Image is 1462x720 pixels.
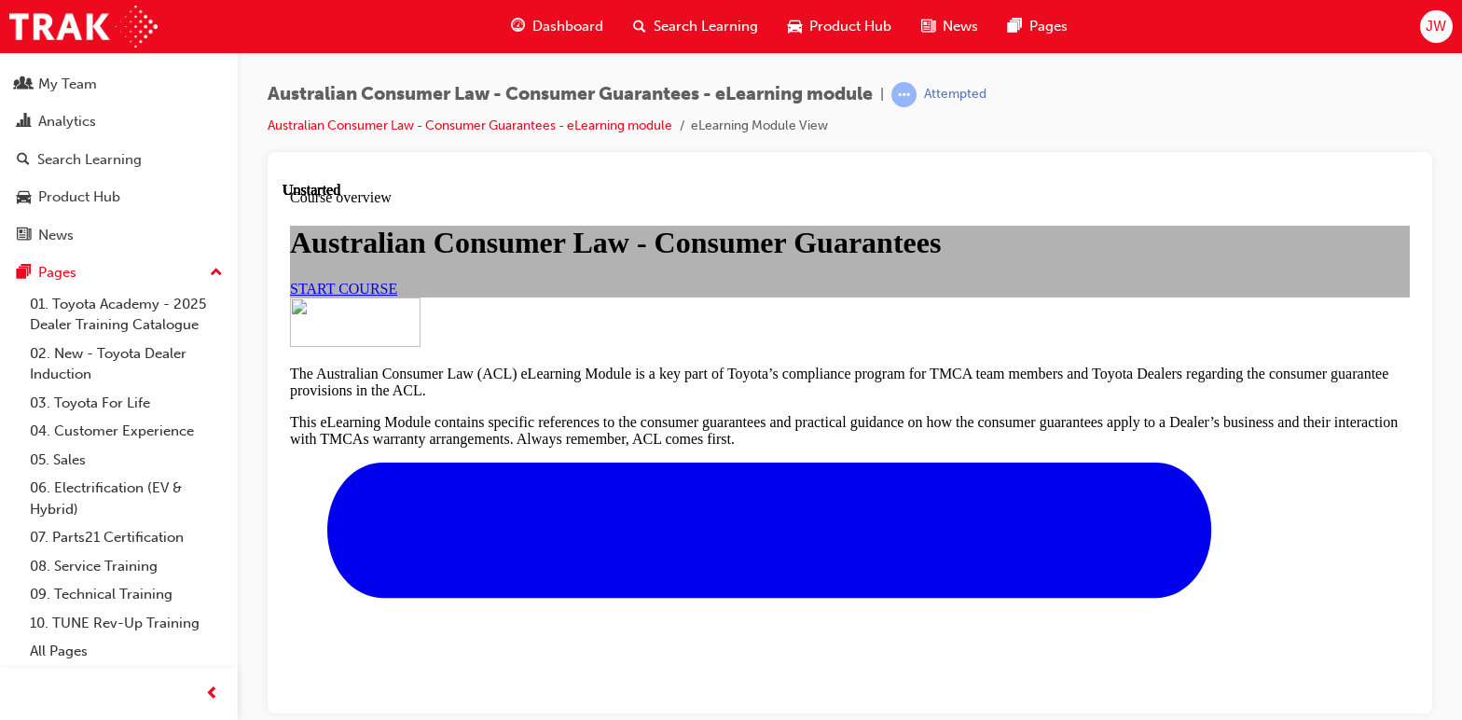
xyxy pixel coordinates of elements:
h1: Australian Consumer Law - Consumer Guarantees [7,44,1127,78]
span: pages-icon [1008,15,1022,38]
img: Trak [9,6,158,48]
span: Australian Consumer Law - Consumer Guarantees - eLearning module [268,84,873,105]
div: Analytics [38,111,96,132]
a: 07. Parts21 Certification [22,523,230,552]
span: search-icon [17,152,30,169]
a: 01. Toyota Academy - 2025 Dealer Training Catalogue [22,290,230,339]
span: Course overview [7,7,109,23]
a: 06. Electrification (EV & Hybrid) [22,474,230,523]
p: This eLearning Module contains specific references to the consumer guarantees and practical guida... [7,232,1127,266]
li: eLearning Module View [691,116,828,137]
div: My Team [38,74,97,95]
a: car-iconProduct Hub [773,7,906,46]
a: 09. Technical Training [22,580,230,609]
a: 05. Sales [22,446,230,475]
span: prev-icon [205,683,219,706]
a: 08. Service Training [22,552,230,581]
span: Product Hub [809,16,891,37]
span: pages-icon [17,265,31,282]
div: Product Hub [38,187,120,208]
a: News [7,218,230,253]
span: search-icon [633,15,646,38]
span: Search Learning [654,16,758,37]
span: news-icon [17,228,31,244]
span: up-icon [210,261,223,285]
span: car-icon [17,189,31,206]
span: learningRecordVerb_ATTEMPT-icon [891,82,917,107]
span: chart-icon [17,114,31,131]
button: Pages [7,256,230,290]
a: 02. New - Toyota Dealer Induction [22,339,230,389]
div: News [38,225,74,246]
a: Product Hub [7,180,230,215]
a: news-iconNews [906,7,993,46]
button: JW [1420,10,1453,43]
span: car-icon [788,15,802,38]
a: My Team [7,67,230,102]
a: search-iconSearch Learning [618,7,773,46]
span: Pages [1029,16,1068,37]
span: people-icon [17,76,31,93]
a: 04. Customer Experience [22,417,230,446]
div: Attempted [924,86,986,104]
a: All Pages [22,637,230,666]
span: news-icon [921,15,935,38]
span: Dashboard [532,16,603,37]
a: Analytics [7,104,230,139]
a: 10. TUNE Rev-Up Training [22,609,230,638]
a: START COURSE [7,99,115,115]
div: Search Learning [37,149,142,171]
a: Search Learning [7,143,230,177]
span: News [943,16,978,37]
button: DashboardMy TeamAnalyticsSearch LearningProduct HubNews [7,25,230,256]
span: | [880,84,884,105]
a: pages-iconPages [993,7,1083,46]
p: The Australian Consumer Law (ACL) eLearning Module is a key part of Toyota’s compliance program f... [7,184,1127,217]
span: guage-icon [511,15,525,38]
div: Pages [38,262,76,284]
a: Australian Consumer Law - Consumer Guarantees - eLearning module [268,118,672,133]
a: guage-iconDashboard [496,7,618,46]
span: JW [1426,16,1446,37]
a: 03. Toyota For Life [22,389,230,418]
